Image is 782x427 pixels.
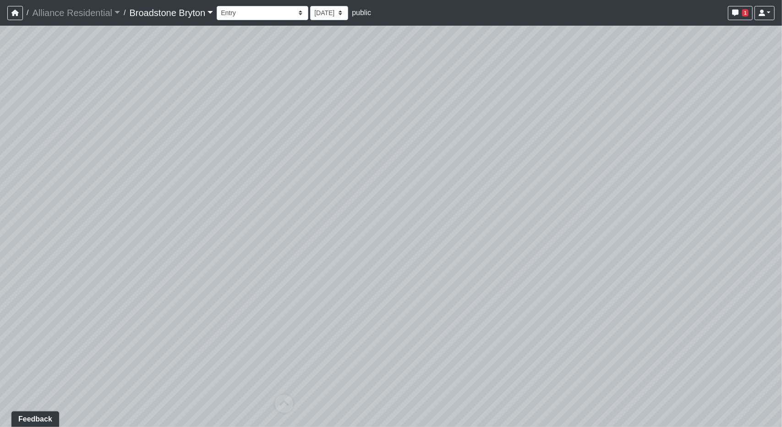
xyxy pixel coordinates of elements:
[728,6,753,20] button: 1
[130,4,213,22] a: Broadstone Bryton
[352,9,371,16] span: public
[120,4,129,22] span: /
[23,4,32,22] span: /
[32,4,120,22] a: Alliance Residential
[742,9,749,16] span: 1
[7,409,61,427] iframe: Ybug feedback widget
